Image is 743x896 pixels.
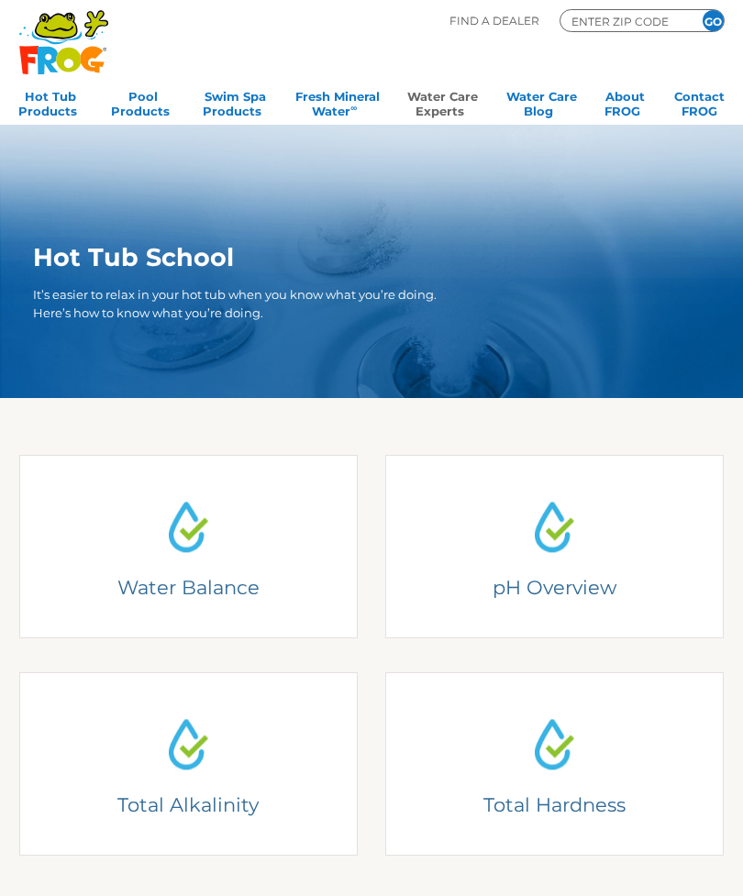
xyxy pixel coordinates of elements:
[403,575,705,600] h4: pH Overview
[295,83,380,120] a: Fresh MineralWater∞
[154,710,222,778] img: Water Drop Icon
[19,672,358,856] a: Water Drop IconTotal AlkalinityTotal AlkalinityIdeal Total Alkalinity Range for Hot Tubs: 80-120
[385,455,724,638] a: Water Drop IconpH OverviewpH OverviewIdeal pH Range for Hot Tubs: 7.2 – 7.6
[33,243,445,271] h1: Hot Tub School
[350,103,357,113] sup: ∞
[520,710,588,778] img: Water Drop Icon
[449,9,539,32] p: Find A Dealer
[154,492,222,560] img: Water Drop Icon
[111,83,175,120] a: PoolProducts
[203,83,267,120] a: Swim SpaProducts
[385,672,724,856] a: Water Drop IconTotal HardnessCalcium HardnessIdeal Calcium Hardness Range: 150-250
[674,83,725,120] a: ContactFROG
[703,10,724,31] input: GO
[570,13,680,29] input: Zip Code Form
[520,492,588,560] img: Water Drop Icon
[19,455,358,638] a: Water Drop IconWater BalanceUnderstanding Water BalanceThere are two basic elements to pool chemi...
[18,83,83,120] a: Hot TubProducts
[33,285,445,322] p: It’s easier to relax in your hot tub when you know what you’re doing. Here’s how to know what you...
[506,83,577,120] a: Water CareBlog
[407,83,478,120] a: Water CareExperts
[403,792,705,817] h4: Total Hardness
[37,575,339,600] h4: Water Balance
[37,792,339,817] h4: Total Alkalinity
[604,83,646,120] a: AboutFROG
